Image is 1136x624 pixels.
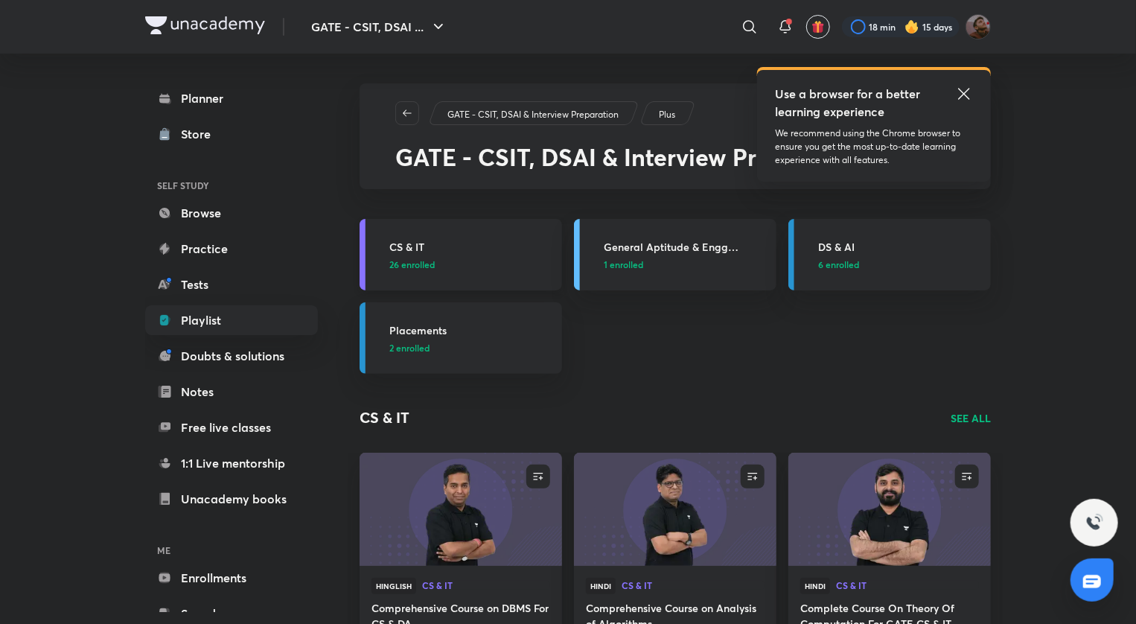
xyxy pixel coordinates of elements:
a: Free live classes [145,413,318,442]
a: Notes [145,377,318,407]
h2: CS & IT [360,407,409,429]
button: GATE - CSIT, DSAI ... [302,12,456,42]
h3: CS & IT [389,239,553,255]
a: Company Logo [145,16,265,38]
span: CS & IT [836,581,979,590]
p: We recommend using the Chrome browser to ensure you get the most up-to-date learning experience w... [775,127,973,167]
a: CS & IT [622,581,765,591]
h3: Placements [389,322,553,338]
h3: DS & AI [818,239,982,255]
a: Store [145,119,318,149]
a: CS & IT [422,581,550,591]
img: new-thumbnail [572,451,778,567]
a: SEE ALL [951,410,991,426]
a: Doubts & solutions [145,341,318,371]
a: Enrollments [145,563,318,593]
a: Tests [145,270,318,299]
img: avatar [811,20,825,34]
h5: Use a browser for a better learning experience [775,85,923,121]
span: Hindi [586,578,616,594]
h3: General Aptitude & Engg Mathematics [604,239,768,255]
span: 26 enrolled [389,258,435,271]
img: ttu [1085,514,1103,532]
img: new-thumbnail [357,451,564,567]
a: Plus [657,108,678,121]
span: 2 enrolled [389,341,430,354]
button: avatar [806,15,830,39]
a: General Aptitude & Engg Mathematics1 enrolled [574,219,776,290]
span: 1 enrolled [604,258,643,271]
a: CS & IT26 enrolled [360,219,562,290]
span: Hinglish [371,578,416,594]
span: GATE - CSIT, DSAI & Interview Preparation Playlist [395,141,953,173]
img: new-thumbnail [786,451,992,567]
a: new-thumbnail [360,453,562,566]
h6: ME [145,538,318,563]
a: new-thumbnail [574,453,776,566]
a: Unacademy books [145,484,318,514]
a: Placements2 enrolled [360,302,562,374]
a: DS & AI6 enrolled [788,219,991,290]
span: CS & IT [622,581,765,590]
a: 1:1 Live mentorship [145,448,318,478]
a: GATE - CSIT, DSAI & Interview Preparation [445,108,622,121]
img: streak [904,19,919,34]
span: CS & IT [422,581,550,590]
div: Store [181,125,220,143]
a: CS & IT [836,581,979,591]
span: 6 enrolled [818,258,859,271]
img: Company Logo [145,16,265,34]
a: new-thumbnail [788,453,991,566]
p: GATE - CSIT, DSAI & Interview Preparation [447,108,619,121]
a: Practice [145,234,318,264]
h6: SELF STUDY [145,173,318,198]
span: Hindi [800,578,830,594]
a: Playlist [145,305,318,335]
a: Planner [145,83,318,113]
a: Browse [145,198,318,228]
p: Plus [659,108,675,121]
img: Suryansh Singh [966,14,991,39]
